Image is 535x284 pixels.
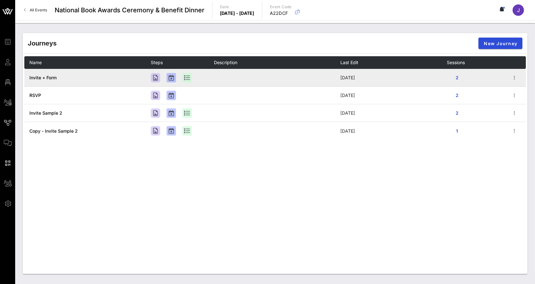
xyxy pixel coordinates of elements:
div: Journeys [28,39,57,48]
button: 1 [447,125,467,136]
th: Steps [151,56,214,69]
span: Description [214,60,237,65]
a: Copy - Invite Sample 2 [29,128,78,134]
a: All Events [20,5,51,15]
span: [DATE] [340,75,355,80]
span: Name [29,60,42,65]
span: Sessions [447,60,465,65]
span: National Book Awards Ceremony & Benefit Dinner [55,5,204,15]
p: Date [220,4,254,10]
div: J [513,4,524,16]
a: RSVP [29,93,41,98]
span: 2 [452,93,462,98]
p: [DATE] - [DATE] [220,10,254,16]
span: Steps [151,60,163,65]
th: Last Edit: Not sorted. Activate to sort ascending. [340,56,447,69]
span: All Events [30,8,47,12]
span: 1 [452,128,462,134]
span: [DATE] [340,110,355,116]
span: [DATE] [340,93,355,98]
span: Last Edit [340,60,358,65]
span: New Journey [483,41,517,46]
button: 2 [447,90,467,101]
span: 2 [452,75,462,80]
th: Description: Not sorted. Activate to sort ascending. [214,56,340,69]
button: 2 [447,107,467,119]
span: [DATE] [340,128,355,134]
a: Invite Sample 2 [29,110,62,116]
th: Sessions: Not sorted. Activate to sort ascending. [447,56,510,69]
p: Event Code [270,4,292,10]
span: 2 [452,110,462,116]
span: J [517,7,520,13]
button: New Journey [478,38,522,49]
p: A22DCF [270,10,292,16]
a: Invite + Form [29,75,57,80]
th: Name: Not sorted. Activate to sort ascending. [24,56,151,69]
button: 2 [447,72,467,83]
